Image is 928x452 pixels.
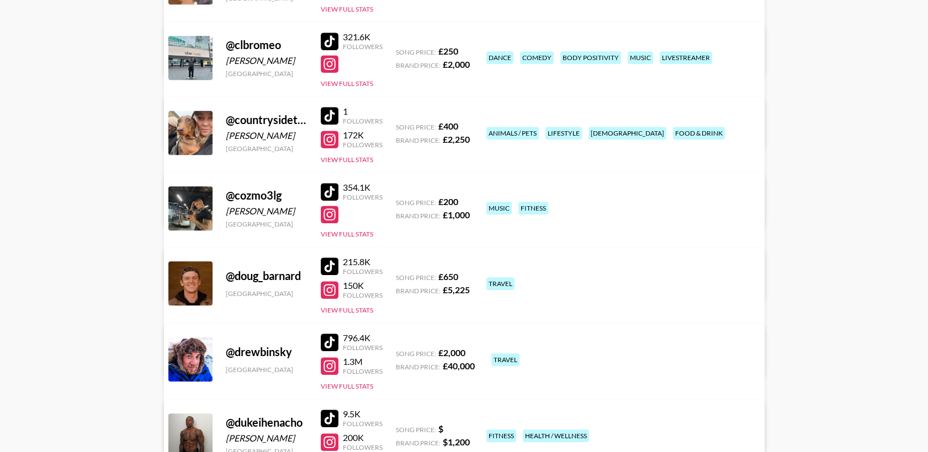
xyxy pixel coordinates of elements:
[226,69,307,78] div: [GEOGRAPHIC_DATA]
[438,423,443,434] strong: $
[396,61,441,69] span: Brand Price:
[226,345,307,359] div: @ drewbinsky
[226,220,307,228] div: [GEOGRAPHIC_DATA]
[343,182,383,193] div: 354.1K
[396,349,436,358] span: Song Price:
[396,48,436,56] span: Song Price:
[343,332,383,343] div: 796.4K
[343,130,383,141] div: 172K
[443,284,470,295] strong: £ 5,225
[321,79,373,88] button: View Full Stats
[343,31,383,42] div: 321.6K
[438,271,458,282] strong: £ 650
[343,356,383,367] div: 1.3M
[486,127,539,139] div: animals / pets
[396,212,441,220] span: Brand Price:
[343,419,383,428] div: Followers
[226,113,307,127] div: @ countrysidetails
[486,202,512,214] div: music
[486,277,515,290] div: travel
[486,429,516,442] div: fitness
[343,343,383,352] div: Followers
[520,51,554,64] div: comedy
[343,443,383,451] div: Followers
[560,51,621,64] div: body positivity
[343,117,383,125] div: Followers
[443,360,475,371] strong: £ 40,000
[226,55,307,66] div: [PERSON_NAME]
[438,46,458,56] strong: £ 250
[396,198,436,207] span: Song Price:
[396,287,441,295] span: Brand Price:
[343,106,383,117] div: 1
[396,363,441,371] span: Brand Price:
[226,189,307,202] div: @ cozmo3lg
[438,196,458,207] strong: £ 200
[545,127,582,139] div: lifestyle
[343,367,383,375] div: Followers
[321,155,373,164] button: View Full Stats
[660,51,712,64] div: livestreamer
[396,123,436,131] span: Song Price:
[343,193,383,201] div: Followers
[226,289,307,298] div: [GEOGRAPHIC_DATA]
[343,141,383,149] div: Followers
[628,51,653,64] div: music
[438,121,458,131] strong: £ 400
[226,130,307,141] div: [PERSON_NAME]
[321,306,373,314] button: View Full Stats
[343,256,383,267] div: 215.8K
[491,353,519,366] div: travel
[588,127,666,139] div: [DEMOGRAPHIC_DATA]
[343,432,383,443] div: 200K
[226,416,307,429] div: @ dukeihenacho
[226,269,307,283] div: @ doug_barnard
[673,127,725,139] div: food & drink
[343,408,383,419] div: 9.5K
[396,136,441,144] span: Brand Price:
[396,426,436,434] span: Song Price:
[226,206,307,217] div: [PERSON_NAME]
[396,273,436,282] span: Song Price:
[321,230,373,238] button: View Full Stats
[321,5,373,13] button: View Full Stats
[438,347,465,358] strong: £ 2,000
[443,209,470,220] strong: £ 1,000
[226,38,307,52] div: @ clbromeo
[523,429,589,442] div: health / wellness
[443,59,470,69] strong: £ 2,000
[321,382,373,390] button: View Full Stats
[226,433,307,444] div: [PERSON_NAME]
[396,439,441,447] span: Brand Price:
[343,291,383,299] div: Followers
[226,144,307,153] div: [GEOGRAPHIC_DATA]
[343,42,383,51] div: Followers
[486,51,513,64] div: dance
[226,365,307,374] div: [GEOGRAPHIC_DATA]
[443,437,470,447] strong: $ 1,200
[443,134,470,144] strong: £ 2,250
[343,280,383,291] div: 150K
[343,267,383,276] div: Followers
[518,202,548,214] div: fitness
